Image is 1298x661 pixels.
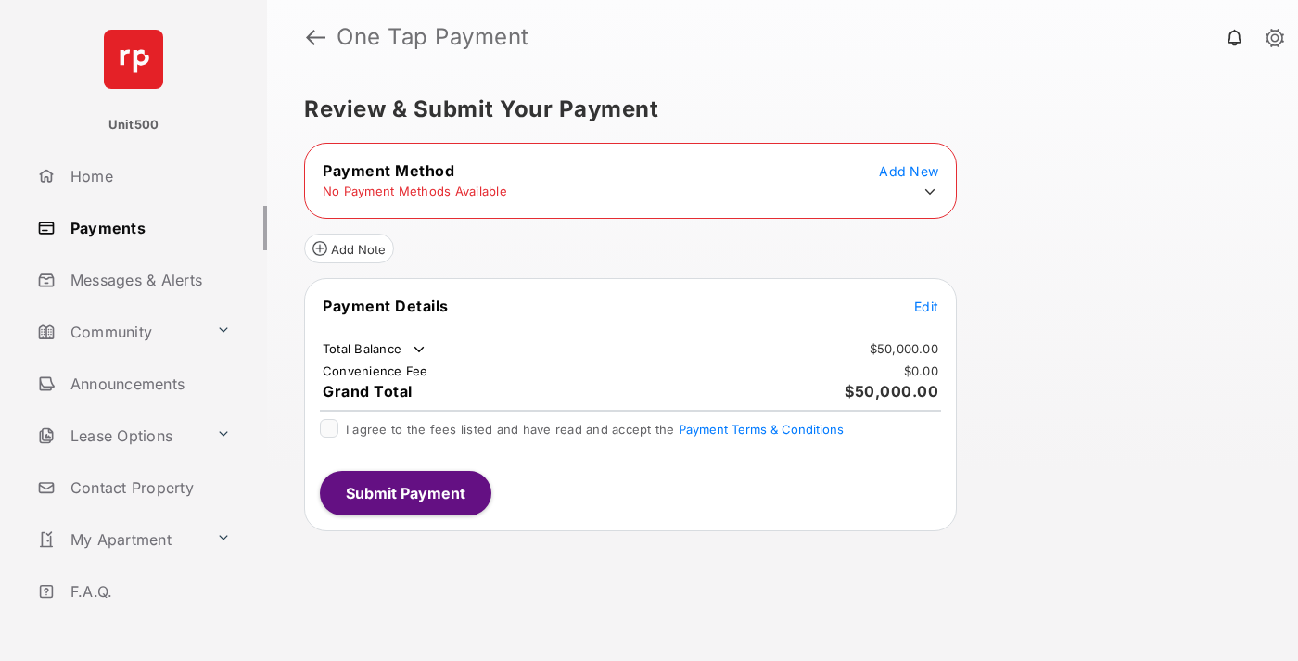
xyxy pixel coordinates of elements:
a: Messages & Alerts [30,258,267,302]
button: Add New [879,161,938,180]
a: F.A.Q. [30,569,267,614]
a: My Apartment [30,517,209,562]
td: Convenience Fee [322,362,429,379]
button: Add Note [304,234,394,263]
button: Edit [914,297,938,315]
span: Add New [879,163,938,179]
a: Home [30,154,267,198]
strong: One Tap Payment [337,26,529,48]
a: Contact Property [30,465,267,510]
td: No Payment Methods Available [322,183,508,199]
button: I agree to the fees listed and have read and accept the [679,422,844,437]
p: Unit500 [108,116,159,134]
td: $0.00 [903,362,939,379]
span: I agree to the fees listed and have read and accept the [346,422,844,437]
button: Submit Payment [320,471,491,515]
a: Lease Options [30,413,209,458]
span: Edit [914,299,938,314]
h5: Review & Submit Your Payment [304,98,1246,121]
a: Payments [30,206,267,250]
span: Payment Details [323,297,449,315]
a: Announcements [30,362,267,406]
img: svg+xml;base64,PHN2ZyB4bWxucz0iaHR0cDovL3d3dy53My5vcmcvMjAwMC9zdmciIHdpZHRoPSI2NCIgaGVpZ2h0PSI2NC... [104,30,163,89]
span: Payment Method [323,161,454,180]
td: Total Balance [322,340,428,359]
span: $50,000.00 [845,382,938,400]
a: Community [30,310,209,354]
td: $50,000.00 [869,340,939,357]
span: Grand Total [323,382,413,400]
